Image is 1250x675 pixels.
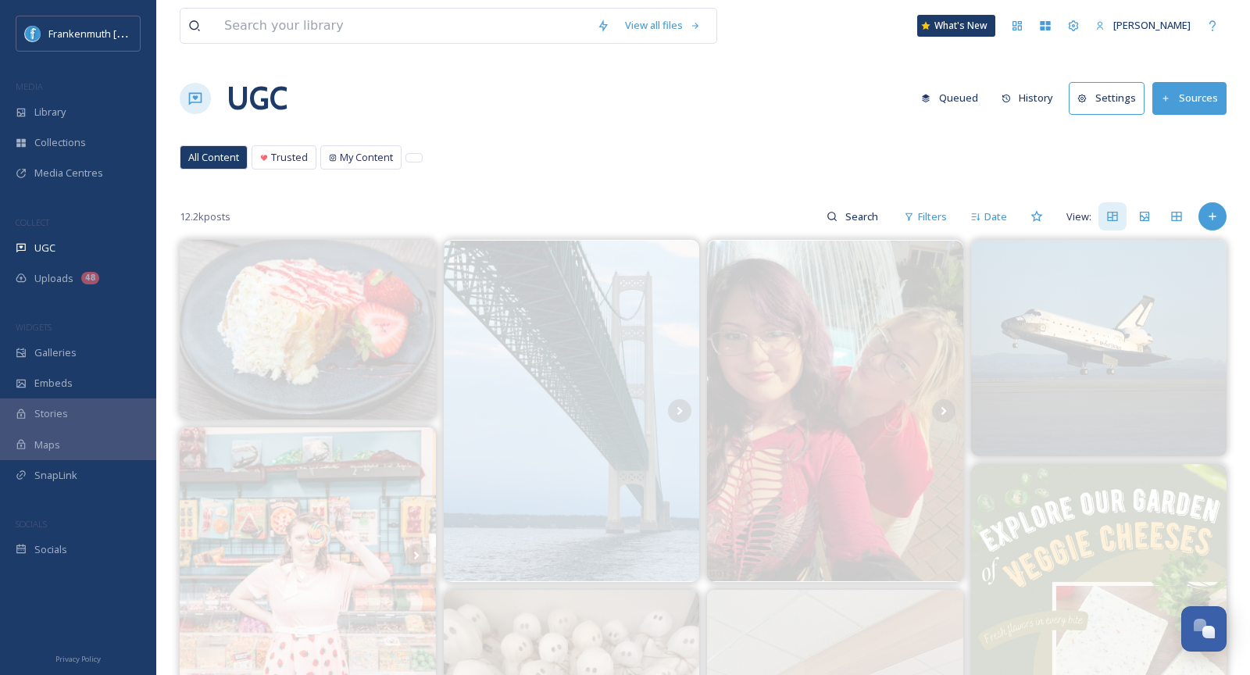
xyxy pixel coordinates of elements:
span: Library [34,105,66,120]
div: 48 [81,272,99,284]
img: On this day in 1989 Cass City native Col. Brewster Shaw (USAF) landed Space Shuttle Columbia at t... [971,240,1227,456]
a: View all files [617,10,709,41]
a: Settings [1069,82,1152,114]
a: UGC [227,75,287,122]
span: Socials [34,542,67,557]
a: History [994,83,1070,113]
img: Treat yourself-Strawberry Layer Cake with yogurt cake, strawberry mousse and fresh strawberries. ... [180,240,436,419]
span: Privacy Policy [55,654,101,664]
span: SnapLink [34,468,77,483]
span: MEDIA [16,80,43,92]
button: Settings [1069,82,1145,114]
span: Frankenmuth [US_STATE] [48,26,166,41]
span: COLLECT [16,216,49,228]
button: Sources [1152,82,1227,114]
button: History [994,83,1062,113]
a: Privacy Policy [55,648,101,667]
button: Open Chat [1181,606,1227,652]
span: [PERSON_NAME] [1113,18,1191,32]
img: After a visit to Bronner’s, the biggest Christmas shop in the world, we drove north and made it t... [444,241,700,582]
a: What's New [917,15,995,37]
input: Search [837,201,888,232]
a: Queued [913,83,994,113]
img: 🇵🇱 [707,241,963,582]
span: Uploads [34,271,73,286]
span: Collections [34,135,86,150]
img: Social%20Media%20PFP%202025.jpg [25,26,41,41]
span: Maps [34,437,60,452]
button: Queued [913,83,986,113]
a: [PERSON_NAME] [1087,10,1198,41]
span: 12.2k posts [180,209,230,224]
span: Trusted [271,150,308,165]
span: Date [984,209,1007,224]
input: Search your library [216,9,589,43]
span: All Content [188,150,239,165]
span: Galleries [34,345,77,360]
span: UGC [34,241,55,255]
span: Filters [918,209,947,224]
span: My Content [340,150,393,165]
span: View: [1066,209,1091,224]
span: SOCIALS [16,518,47,530]
span: Stories [34,406,68,421]
span: Embeds [34,376,73,391]
span: Media Centres [34,166,103,180]
span: WIDGETS [16,321,52,333]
